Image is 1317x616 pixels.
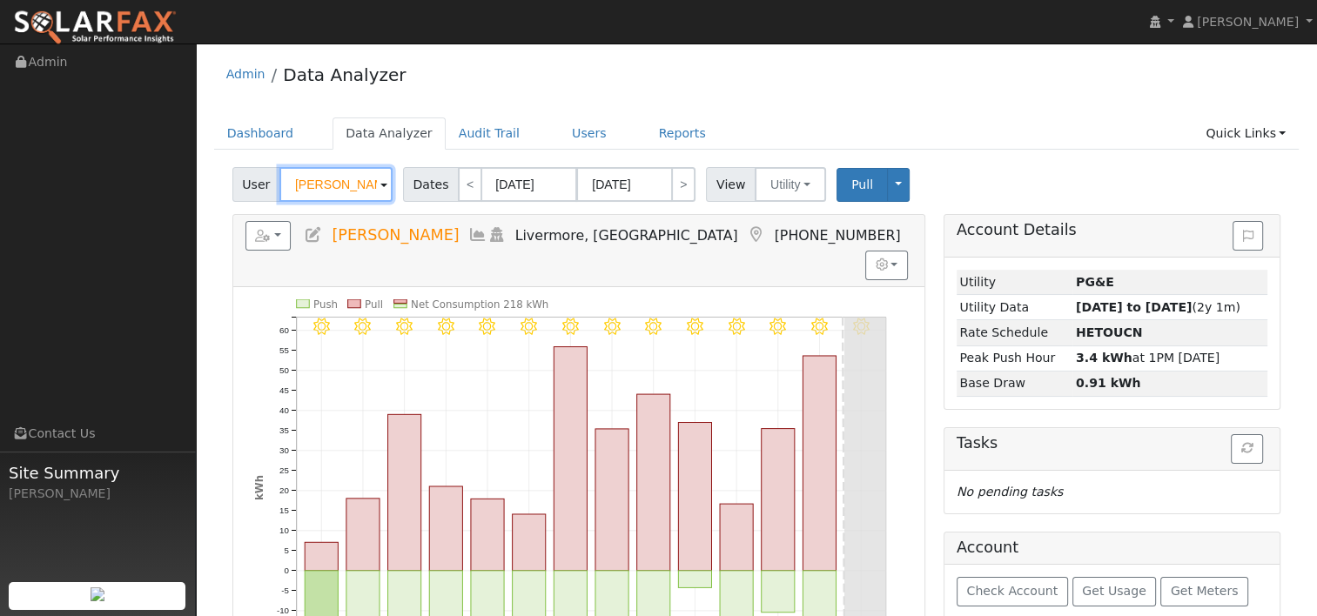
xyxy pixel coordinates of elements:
span: Get Meters [1171,584,1239,598]
a: Admin [226,67,265,81]
text: -5 [281,586,289,595]
button: Utility [755,167,826,202]
td: Utility [957,270,1072,295]
a: Audit Trail [446,117,533,150]
strong: ID: 17298144, authorized: 09/18/25 [1076,275,1114,289]
rect: onclick="" [637,394,670,571]
rect: onclick="" [679,571,712,588]
span: Check Account [966,584,1058,598]
td: Utility Data [957,295,1072,320]
button: Get Usage [1072,577,1157,606]
i: 9/12 - Clear [438,318,454,334]
i: 9/20 - MostlyClear [770,318,787,334]
text: -10 [277,606,290,615]
rect: onclick="" [513,514,546,571]
strong: 0.91 kWh [1076,376,1141,390]
a: Map [747,226,766,244]
a: Dashboard [214,117,307,150]
i: 9/17 - Clear [645,318,662,334]
a: Login As (last Never) [487,226,507,244]
button: Refresh [1231,434,1263,464]
button: Check Account [957,577,1068,606]
td: at 1PM [DATE] [1072,345,1267,371]
text: 15 [279,506,289,515]
i: 9/19 - MostlyClear [729,318,745,334]
a: > [671,167,695,202]
img: SolarFax [13,10,177,46]
input: Select a User [279,167,393,202]
i: 9/21 - MostlyClear [811,318,828,334]
rect: onclick="" [762,571,795,613]
a: Users [559,117,620,150]
a: Quick Links [1193,117,1299,150]
span: [PHONE_NUMBER] [775,227,901,244]
text: 0 [284,566,289,575]
i: 9/13 - Clear [479,318,495,334]
i: 9/16 - Clear [604,318,621,334]
div: [PERSON_NAME] [9,485,186,503]
span: Livermore, [GEOGRAPHIC_DATA] [515,227,738,244]
a: < [458,167,482,202]
text: 30 [279,445,289,455]
i: 9/10 - Clear [354,318,371,334]
span: [PERSON_NAME] [332,226,459,244]
text: 35 [279,425,289,435]
rect: onclick="" [762,429,795,571]
span: (2y 1m) [1076,300,1240,314]
rect: onclick="" [305,542,338,571]
text: 20 [279,485,289,495]
strong: [DATE] to [DATE] [1076,300,1192,314]
text: Push [313,298,338,311]
h5: Account Details [957,221,1267,239]
button: Pull [837,168,888,202]
a: Edit User (37513) [304,226,323,244]
a: Data Analyzer [283,64,406,85]
span: Get Usage [1082,584,1146,598]
rect: onclick="" [595,429,628,571]
button: Issue History [1233,221,1263,251]
rect: onclick="" [429,486,462,571]
rect: onclick="" [471,499,504,571]
span: View [706,167,756,202]
h5: Tasks [957,434,1267,452]
rect: onclick="" [387,414,420,571]
text: 55 [279,345,289,355]
strong: 3.4 kWh [1076,351,1132,365]
text: 25 [279,465,289,475]
i: 9/09 - Clear [313,318,330,334]
i: 9/18 - MostlyClear [687,318,703,334]
span: User [232,167,280,202]
rect: onclick="" [803,356,837,571]
a: Multi-Series Graph [468,226,487,244]
rect: onclick="" [720,504,753,571]
text: 50 [279,365,289,375]
td: Base Draw [957,371,1072,396]
text: 45 [279,385,289,395]
text: 40 [279,405,289,415]
button: Get Meters [1160,577,1248,606]
a: Data Analyzer [333,117,446,150]
i: 9/14 - Clear [521,318,537,334]
td: Peak Push Hour [957,345,1072,371]
i: 9/15 - Clear [562,318,579,334]
td: Rate Schedule [957,320,1072,345]
i: No pending tasks [957,485,1063,499]
strong: Z [1076,325,1143,339]
h5: Account [957,539,1018,556]
rect: onclick="" [346,499,380,571]
i: 9/11 - Clear [396,318,413,334]
a: Reports [646,117,719,150]
text: kWh [252,475,265,500]
text: 10 [279,526,289,535]
text: Net Consumption 218 kWh [411,298,548,311]
rect: onclick="" [679,422,712,570]
span: Dates [403,167,459,202]
rect: onclick="" [554,346,587,571]
img: retrieve [91,587,104,601]
span: Pull [851,177,873,191]
text: 5 [284,546,288,555]
text: 60 [279,325,289,335]
span: [PERSON_NAME] [1197,15,1299,29]
text: Pull [365,298,383,311]
span: Site Summary [9,461,186,485]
